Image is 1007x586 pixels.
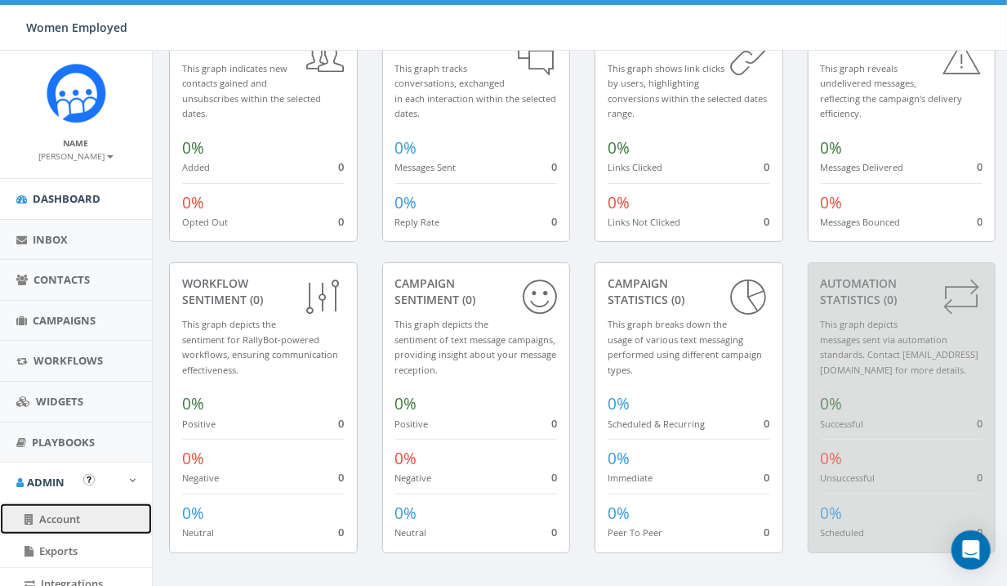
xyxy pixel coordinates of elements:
[32,435,95,450] span: Playbooks
[395,318,557,376] small: This graph depicts the sentiment of text message campaigns, providing insight about your message ...
[182,275,345,308] div: Workflow Sentiment
[821,526,865,539] small: Scheduled
[608,418,705,430] small: Scheduled & Recurring
[551,159,557,174] span: 0
[899,36,916,51] span: (0)
[977,525,982,539] span: 0
[182,161,210,173] small: Added
[39,544,78,558] span: Exports
[821,503,843,524] span: 0%
[881,292,898,307] span: (0)
[182,418,216,430] small: Positive
[608,393,630,414] span: 0%
[182,503,204,524] span: 0%
[182,526,214,539] small: Neutral
[608,192,630,213] span: 0%
[395,275,558,308] div: Campaign Sentiment
[821,275,983,308] div: Automation Statistics
[339,525,345,539] span: 0
[395,62,557,120] small: This graph tracks conversations, exchanged in each interaction within the selected dates.
[764,470,770,485] span: 0
[608,161,662,173] small: Links Clicked
[821,472,876,484] small: Unsuccessful
[395,192,417,213] span: 0%
[395,216,440,228] small: Reply Rate
[395,161,457,173] small: Messages Sent
[33,272,90,287] span: Contacts
[764,159,770,174] span: 0
[608,448,630,469] span: 0%
[608,472,653,484] small: Immediate
[608,526,662,539] small: Peer To Peer
[39,512,80,526] span: Account
[821,137,843,159] span: 0%
[608,275,770,308] div: Campaign Statistics
[668,292,684,307] span: (0)
[395,418,429,430] small: Positive
[460,292,476,307] span: (0)
[182,137,204,159] span: 0%
[182,393,204,414] span: 0%
[764,416,770,431] span: 0
[821,418,864,430] small: Successful
[551,214,557,229] span: 0
[551,470,557,485] span: 0
[821,161,904,173] small: Messages Delivered
[33,191,100,206] span: Dashboard
[339,470,345,485] span: 0
[395,503,417,524] span: 0%
[821,216,901,228] small: Messages Bounced
[27,475,65,490] span: Admin
[977,416,982,431] span: 0
[182,62,321,120] small: This graph indicates new contacts gained and unsubscribes within the selected dates.
[339,159,345,174] span: 0
[821,393,843,414] span: 0%
[36,394,83,409] span: Widgets
[182,192,204,213] span: 0%
[821,62,963,120] small: This graph reveals undelivered messages, reflecting the campaign's delivery efficiency.
[339,416,345,431] span: 0
[39,150,114,162] small: [PERSON_NAME]
[46,63,107,124] img: Rally_Platform_Icon.png
[608,62,767,120] small: This graph shows link clicks by users, highlighting conversions within the selected dates range.
[395,526,427,539] small: Neutral
[395,393,417,414] span: 0%
[764,525,770,539] span: 0
[39,148,114,163] a: [PERSON_NAME]
[977,159,982,174] span: 0
[83,474,95,485] button: Open In-App Guide
[551,525,557,539] span: 0
[182,472,219,484] small: Negative
[395,137,417,159] span: 0%
[764,214,770,229] span: 0
[182,448,204,469] span: 0%
[608,216,680,228] small: Links Not Clicked
[182,318,338,376] small: This graph depicts the sentiment for RallyBot-powered workflows, ensuring communication effective...
[490,36,506,51] span: (0)
[608,318,762,376] small: This graph breaks down the usage of various text messaging performed using different campaign types.
[821,318,979,376] small: This graph depicts messages sent via automation standards. Contact [EMAIL_ADDRESS][DOMAIN_NAME] f...
[26,20,127,35] span: Women Employed
[33,313,96,328] span: Campaigns
[247,292,263,307] span: (0)
[395,448,417,469] span: 0%
[242,36,258,51] span: (0)
[951,530,991,570] div: Open Intercom Messenger
[33,353,103,368] span: Workflows
[608,503,630,524] span: 0%
[339,214,345,229] span: 0
[688,36,705,51] span: (0)
[821,192,843,213] span: 0%
[64,137,89,149] small: Name
[395,472,432,484] small: Negative
[608,137,630,159] span: 0%
[551,416,557,431] span: 0
[33,232,68,247] span: Inbox
[977,214,982,229] span: 0
[821,448,843,469] span: 0%
[182,216,228,228] small: Opted Out
[977,470,982,485] span: 0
